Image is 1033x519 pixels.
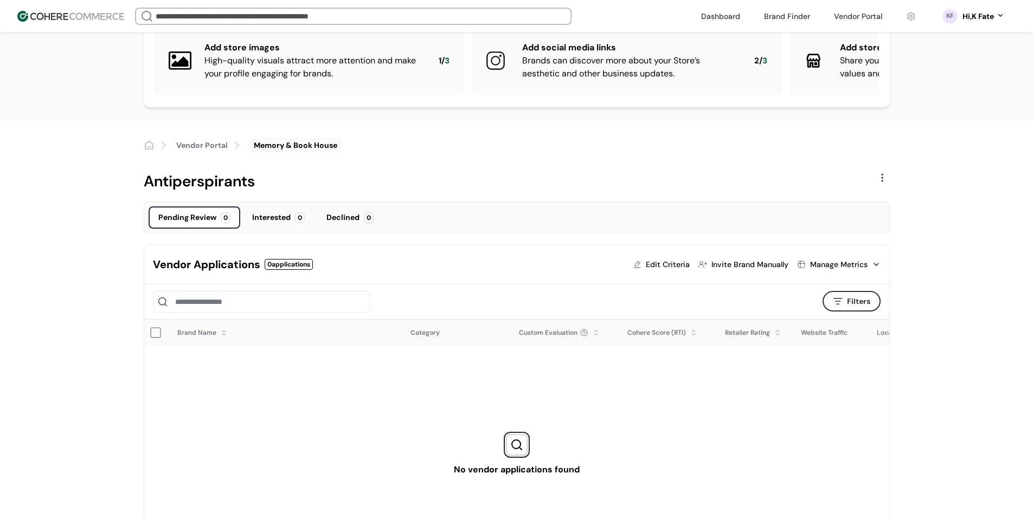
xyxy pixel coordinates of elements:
div: Invite Brand Manually [711,259,788,270]
div: Add social media links [522,41,737,54]
span: Location [877,328,904,337]
div: Add store images [204,41,421,54]
div: No vendor applications found [454,463,580,476]
span: Website Traffic [801,328,848,337]
nav: breadcrumb [144,138,890,153]
div: Interested [252,212,291,223]
div: 0 [221,212,230,223]
span: 3 [445,55,450,67]
svg: 0 percent [942,8,958,24]
span: Category [410,328,440,337]
div: Memory & Book House [254,140,337,151]
button: Filters [823,291,881,312]
div: Cohere Score (RTI) [627,328,686,338]
span: Custom Evaluation [519,328,578,338]
button: Hi,K Fate [963,11,1005,22]
span: / [441,55,445,67]
div: Brands can discover more about your Store’s aesthetic and other business updates. [522,54,737,80]
div: 0 [295,212,305,223]
div: 0 [364,212,374,223]
div: 0 applications [265,259,313,270]
span: 1 [439,55,441,67]
span: 3 [762,55,767,67]
div: High-quality visuals attract more attention and make your profile engaging for brands. [204,54,421,80]
img: Cohere Logo [17,11,124,22]
a: Vendor Portal [176,140,228,151]
div: Pending Review [158,212,216,223]
div: Manage Metrics [810,259,868,270]
div: Brand Name [177,328,216,338]
span: 2 [754,55,759,67]
div: Declined [326,212,360,223]
div: Antiperspirants [144,170,866,193]
div: Vendor Applications [153,256,260,273]
div: Hi, K Fate [963,11,994,22]
div: Retailer Rating [725,328,770,338]
span: / [759,55,762,67]
div: Edit Criteria [646,259,690,270]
